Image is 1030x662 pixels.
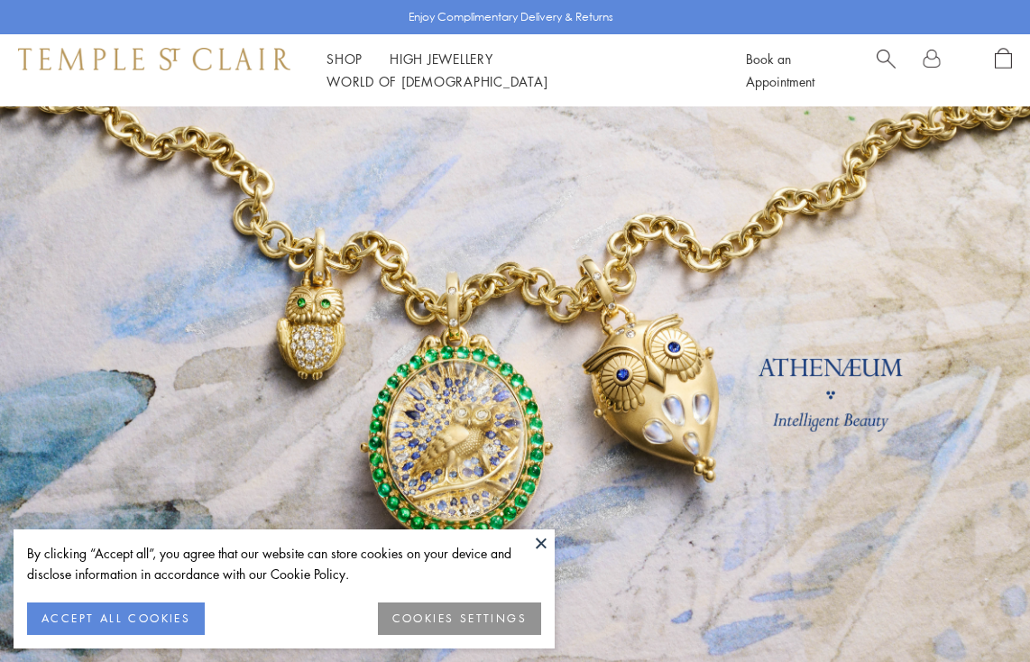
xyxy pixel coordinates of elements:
nav: Main navigation [326,48,705,93]
button: COOKIES SETTINGS [378,602,541,635]
a: Search [877,48,896,93]
a: Book an Appointment [746,50,814,90]
a: Open Shopping Bag [995,48,1012,93]
a: High JewelleryHigh Jewellery [390,50,493,68]
a: World of [DEMOGRAPHIC_DATA]World of [DEMOGRAPHIC_DATA] [326,72,547,90]
button: ACCEPT ALL COOKIES [27,602,205,635]
a: ShopShop [326,50,363,68]
div: By clicking “Accept all”, you agree that our website can store cookies on your device and disclos... [27,543,541,584]
p: Enjoy Complimentary Delivery & Returns [409,8,613,26]
img: Temple St. Clair [18,48,290,69]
